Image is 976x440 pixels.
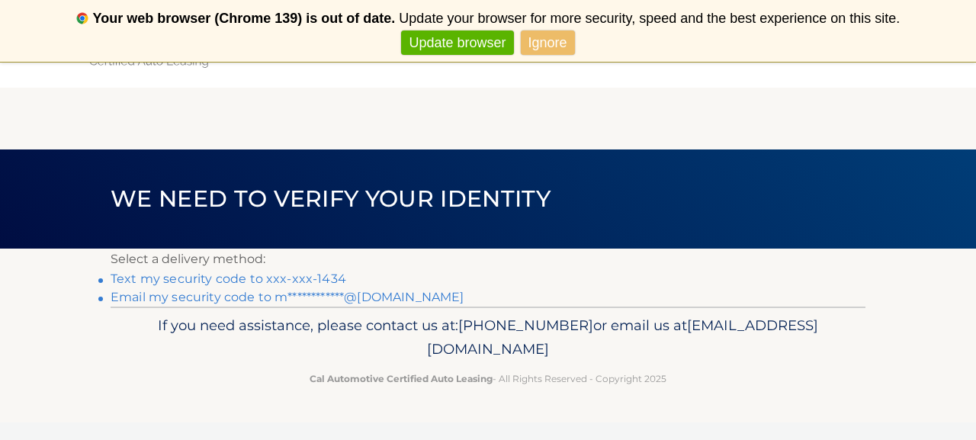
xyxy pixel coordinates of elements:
[310,373,493,384] strong: Cal Automotive Certified Auto Leasing
[399,11,900,26] span: Update your browser for more security, speed and the best experience on this site.
[111,185,551,213] span: We need to verify your identity
[401,31,513,56] a: Update browser
[120,371,856,387] p: - All Rights Reserved - Copyright 2025
[521,31,575,56] a: Ignore
[93,11,396,26] b: Your web browser (Chrome 139) is out of date.
[111,271,346,286] a: Text my security code to xxx-xxx-1434
[120,313,856,362] p: If you need assistance, please contact us at: or email us at
[458,316,593,334] span: [PHONE_NUMBER]
[111,249,865,270] p: Select a delivery method:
